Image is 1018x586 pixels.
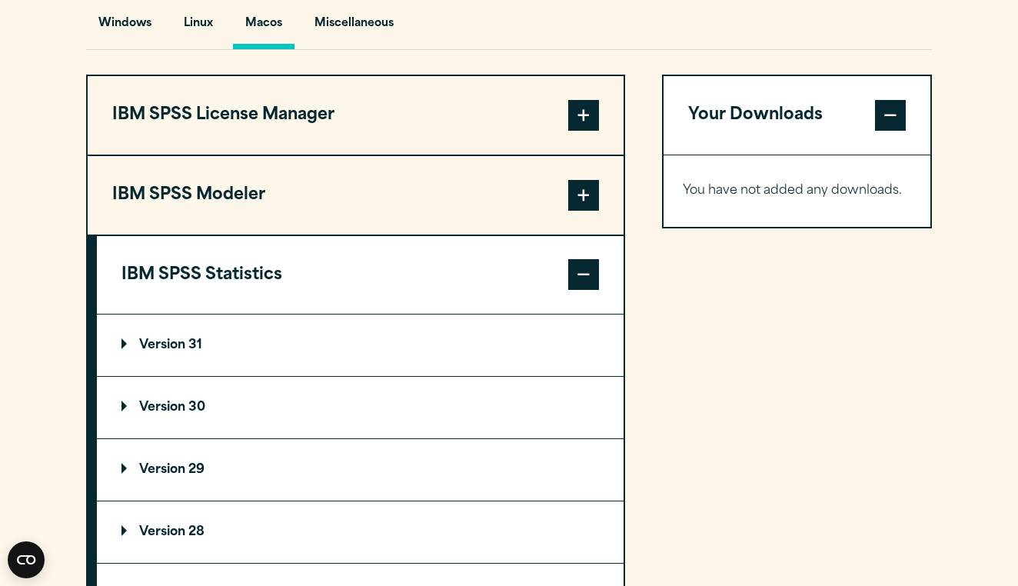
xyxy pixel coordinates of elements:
[302,5,406,49] button: Miscellaneous
[8,541,45,578] button: Open CMP widget
[121,526,205,538] p: Version 28
[97,315,624,376] summary: Version 31
[88,156,624,235] button: IBM SPSS Modeler
[121,401,205,414] p: Version 30
[88,76,624,155] button: IBM SPSS License Manager
[233,5,294,49] button: Macos
[664,76,930,155] button: Your Downloads
[97,439,624,501] summary: Version 29
[97,501,624,563] summary: Version 28
[121,464,205,476] p: Version 29
[97,377,624,438] summary: Version 30
[664,155,930,227] div: Your Downloads
[121,339,202,351] p: Version 31
[97,236,624,315] button: IBM SPSS Statistics
[683,180,911,202] p: You have not added any downloads.
[171,5,225,49] button: Linux
[86,5,164,49] button: Windows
